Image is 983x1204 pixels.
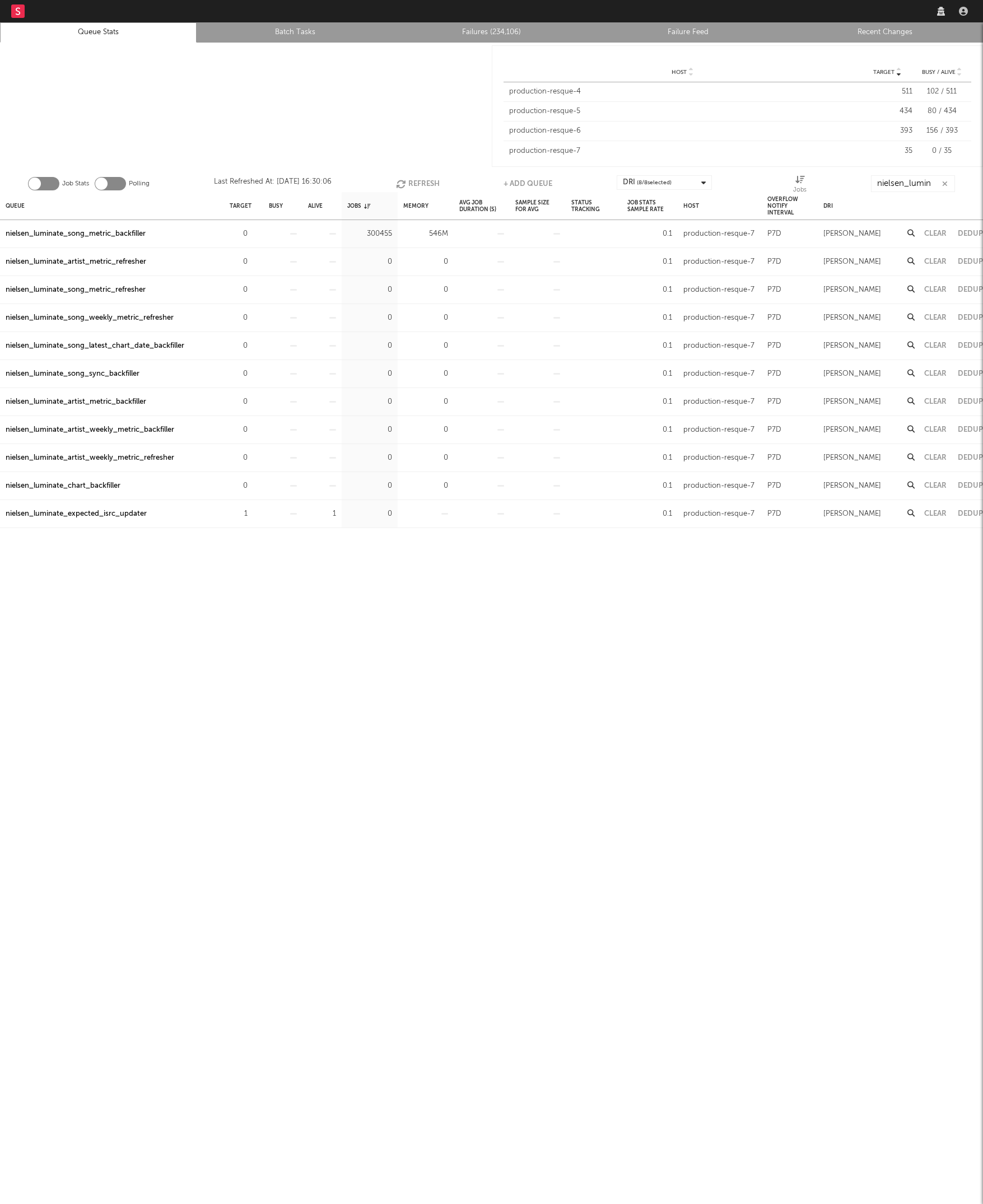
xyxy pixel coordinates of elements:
[230,227,248,241] div: 0
[203,26,387,39] a: Batch Tasks
[6,339,184,353] a: nielsen_luminate_song_latest_chart_date_backfiller
[924,482,947,489] button: Clear
[767,395,781,409] div: P7D
[823,367,881,381] div: [PERSON_NAME]
[6,423,174,437] a: nielsen_luminate_artist_weekly_metric_backfiller
[129,177,150,190] label: Polling
[509,146,857,157] div: production-resque-7
[403,283,448,297] div: 0
[767,311,781,325] div: P7D
[230,311,248,325] div: 0
[767,283,781,297] div: P7D
[214,175,332,192] div: Last Refreshed At: [DATE] 16:30:06
[403,339,448,353] div: 0
[683,395,754,409] div: production-resque-7
[793,184,807,197] div: Jobs
[683,194,699,218] div: Host
[6,479,120,493] div: nielsen_luminate_chart_backfiller
[767,423,781,437] div: P7D
[871,175,955,192] input: Search...
[767,194,812,218] div: Overflow Notify Interval
[308,507,336,521] div: 1
[823,339,881,353] div: [PERSON_NAME]
[862,125,912,137] div: 393
[347,395,392,409] div: 0
[623,176,672,189] div: DRI
[767,367,781,381] div: P7D
[347,311,392,325] div: 0
[627,339,672,353] div: 0.1
[873,69,895,76] span: Target
[683,339,754,353] div: production-resque-7
[509,125,857,137] div: production-resque-6
[403,255,448,269] div: 0
[347,423,392,437] div: 0
[767,339,781,353] div: P7D
[230,367,248,381] div: 0
[230,194,251,218] div: Target
[683,227,754,241] div: production-resque-7
[627,255,672,269] div: 0.1
[924,370,947,377] button: Clear
[823,283,881,297] div: [PERSON_NAME]
[823,255,881,269] div: [PERSON_NAME]
[230,339,248,353] div: 0
[6,367,139,381] div: nielsen_luminate_song_sync_backfiller
[347,255,392,269] div: 0
[683,311,754,325] div: production-resque-7
[672,69,687,76] span: Host
[347,451,392,465] div: 0
[403,227,448,241] div: 546M
[823,507,881,521] div: [PERSON_NAME]
[230,479,248,493] div: 0
[230,451,248,465] div: 0
[347,479,392,493] div: 0
[6,227,146,241] a: nielsen_luminate_song_metric_backfiller
[767,479,781,493] div: P7D
[683,283,754,297] div: production-resque-7
[509,106,857,117] div: production-resque-5
[6,451,174,465] a: nielsen_luminate_artist_weekly_metric_refresher
[403,479,448,493] div: 0
[823,194,833,218] div: DRI
[403,194,428,218] div: Memory
[515,194,560,218] div: Sample Size For Avg
[683,451,754,465] div: production-resque-7
[596,26,780,39] a: Failure Feed
[767,255,781,269] div: P7D
[924,342,947,349] button: Clear
[6,26,190,39] a: Queue Stats
[403,423,448,437] div: 0
[767,451,781,465] div: P7D
[269,194,283,218] div: Busy
[6,395,146,409] a: nielsen_luminate_artist_metric_backfiller
[627,367,672,381] div: 0.1
[347,507,392,521] div: 0
[230,507,248,521] div: 1
[683,255,754,269] div: production-resque-7
[6,507,147,521] a: nielsen_luminate_expected_isrc_updater
[823,423,881,437] div: [PERSON_NAME]
[627,227,672,241] div: 0.1
[924,230,947,237] button: Clear
[396,175,440,192] button: Refresh
[308,194,323,218] div: Alive
[627,507,672,521] div: 0.1
[823,227,881,241] div: [PERSON_NAME]
[627,451,672,465] div: 0.1
[504,175,552,192] button: + Add Queue
[823,479,881,493] div: [PERSON_NAME]
[6,311,174,325] a: nielsen_luminate_song_weekly_metric_refresher
[230,283,248,297] div: 0
[459,194,504,218] div: Avg Job Duration (s)
[683,367,754,381] div: production-resque-7
[627,194,672,218] div: Job Stats Sample Rate
[627,423,672,437] div: 0.1
[403,395,448,409] div: 0
[509,86,857,97] div: production-resque-4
